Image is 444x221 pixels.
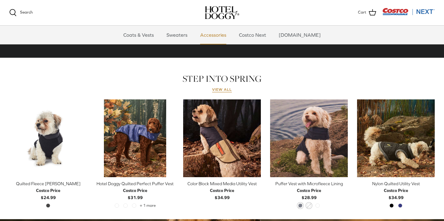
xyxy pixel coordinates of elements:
[183,180,261,187] div: Color Block Mixed Media Utility Vest
[9,9,33,16] a: Search
[382,12,435,16] a: Visit Costco Next
[183,99,261,177] a: Color Block Mixed Media Utility Vest
[357,180,435,187] div: Nylon Quilted Utility Vest
[9,180,87,187] div: Quilted Fleece [PERSON_NAME]
[20,10,33,15] span: Search
[183,99,261,177] img: tan dog wearing a blue & brown vest
[358,9,366,16] span: Cart
[358,9,376,17] a: Cart
[205,6,239,19] img: hoteldoggycom
[382,8,435,15] img: Costco Next
[210,187,234,194] div: Costco Price
[123,187,147,194] div: Costco Price
[357,180,435,201] a: Nylon Quilted Utility Vest Costco Price$34.99
[96,180,174,201] a: Hotel Doggy Quilted Perfect Puffer Vest Costco Price$31.99
[357,99,435,177] a: Nylon Quilted Utility Vest
[384,187,408,200] b: $34.99
[270,180,348,187] div: Puffer Vest with Microfleece Lining
[9,180,87,201] a: Quilted Fleece [PERSON_NAME] Costco Price$24.99
[161,26,193,44] a: Sweaters
[96,99,174,177] a: Hotel Doggy Quilted Perfect Puffer Vest
[233,26,272,44] a: Costco Next
[183,180,261,201] a: Color Block Mixed Media Utility Vest Costco Price$34.99
[297,187,321,200] b: $28.99
[273,26,326,44] a: [DOMAIN_NAME]
[210,187,234,200] b: $34.99
[123,187,147,200] b: $31.99
[96,180,174,187] div: Hotel Doggy Quilted Perfect Puffer Vest
[118,26,159,44] a: Coats & Vests
[183,73,261,85] a: STEP INTO SPRING
[384,187,408,194] div: Costco Price
[140,203,156,208] span: + 1 more
[9,99,87,177] a: Quilted Fleece Melton Vest
[212,87,232,92] a: View all
[195,26,232,44] a: Accessories
[270,99,348,177] a: Puffer Vest with Microfleece Lining
[270,180,348,201] a: Puffer Vest with Microfleece Lining Costco Price$28.99
[36,187,60,194] div: Costco Price
[36,187,60,200] b: $24.99
[297,187,321,194] div: Costco Price
[205,6,239,19] a: hoteldoggy.com hoteldoggycom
